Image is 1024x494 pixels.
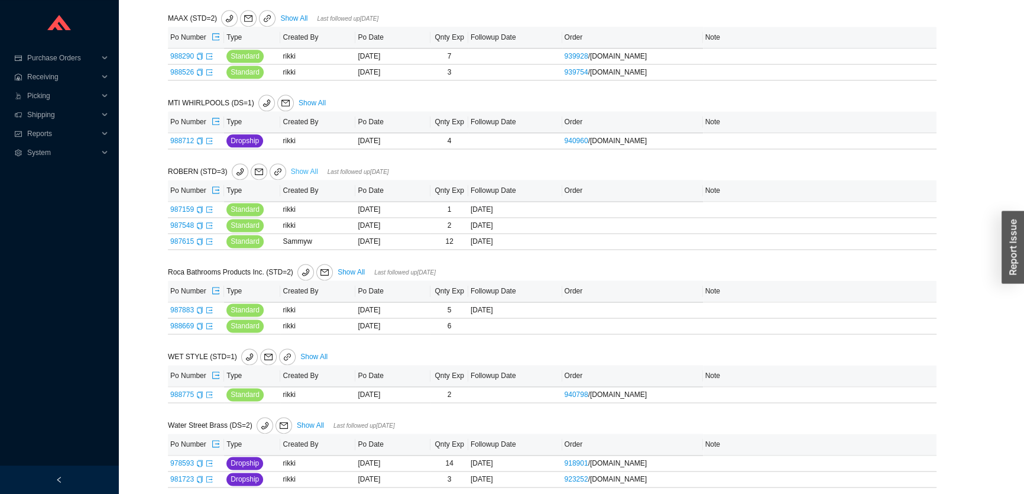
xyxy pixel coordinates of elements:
span: Water Street Brass (DS=2) [168,421,294,430]
span: Dropship [231,457,259,469]
a: 978593 [170,459,194,467]
button: mail [316,264,333,280]
button: export [211,436,221,453]
a: 987159 [170,205,194,214]
a: export [206,52,213,60]
th: Created By [280,280,355,302]
span: phone [242,353,257,361]
span: MTI WHIRLPOOLS (DS=1) [168,99,296,107]
th: Order [562,111,703,133]
td: / [DOMAIN_NAME] [562,472,703,487]
td: [DATE] [355,64,430,80]
a: link [270,163,286,180]
span: phone [259,99,274,107]
span: export [212,440,220,449]
th: Po Date [355,365,430,387]
button: phone [232,163,248,180]
th: Type [224,180,280,202]
span: Dropship [231,473,259,485]
span: export [206,460,213,467]
td: 7 [430,49,468,64]
a: export [206,322,213,330]
td: rikki [280,456,355,472]
span: Dropship [231,135,259,147]
a: export [206,237,213,246]
button: phone [257,417,273,434]
a: 987615 [170,237,194,246]
td: rikki [280,202,355,218]
span: phone [232,167,248,176]
th: Note [703,180,936,202]
span: export [206,238,213,245]
button: export [211,29,221,46]
a: export [206,205,213,214]
th: Type [224,111,280,133]
td: rikki [280,49,355,64]
span: mail [278,99,293,107]
td: 3 [430,64,468,80]
a: 988775 [170,390,194,399]
th: Type [224,27,280,49]
div: Copy [196,50,203,62]
span: Shipping [27,105,98,124]
span: copy [196,53,203,60]
span: Last followed up [DATE] [374,269,436,276]
span: copy [196,222,203,229]
button: Standard [226,203,264,216]
td: [DATE] [355,456,430,472]
span: Reports [27,124,98,143]
div: Copy [196,235,203,247]
a: Show All [291,167,318,176]
span: Standard [231,204,260,215]
td: rikki [280,387,355,403]
th: Po Date [355,111,430,133]
th: Po Number [168,365,224,387]
button: mail [251,163,267,180]
td: / [DOMAIN_NAME] [562,133,703,149]
a: Show All [280,14,307,22]
th: Followup Date [468,180,562,202]
span: Last followed up [DATE] [317,15,378,22]
span: mail [261,353,276,361]
td: rikki [280,318,355,334]
th: Po Number [168,280,224,302]
a: 939754 [565,68,588,76]
a: link [259,10,276,27]
td: [DATE] [355,387,430,403]
button: phone [297,264,314,280]
button: phone [241,348,258,365]
th: Followup Date [468,365,562,387]
th: Order [562,280,703,302]
span: mail [251,167,267,176]
td: [DATE] [355,234,430,250]
a: export [206,306,213,314]
div: Copy [196,320,203,332]
span: mail [276,421,291,430]
span: Standard [231,320,260,332]
div: Copy [196,204,203,215]
span: export [206,137,213,144]
a: 981723 [170,475,194,483]
th: Po Number [168,180,224,202]
td: / [DOMAIN_NAME] [562,64,703,80]
span: Standard [231,50,260,62]
span: export [206,222,213,229]
th: Po Number [168,111,224,133]
td: rikki [280,64,355,80]
span: phone [222,14,237,22]
th: Po Date [355,434,430,456]
button: export [211,283,221,299]
td: 5 [430,302,468,318]
span: export [206,53,213,60]
a: 988712 [170,137,194,145]
td: rikki [280,218,355,234]
td: 12 [430,234,468,250]
span: setting [14,149,22,156]
td: [DATE] [355,302,430,318]
span: Picking [27,86,98,105]
a: 987548 [170,221,194,230]
td: [DATE] [355,218,430,234]
td: 4 [430,133,468,149]
span: Standard [231,389,260,401]
a: 988290 [170,52,194,60]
